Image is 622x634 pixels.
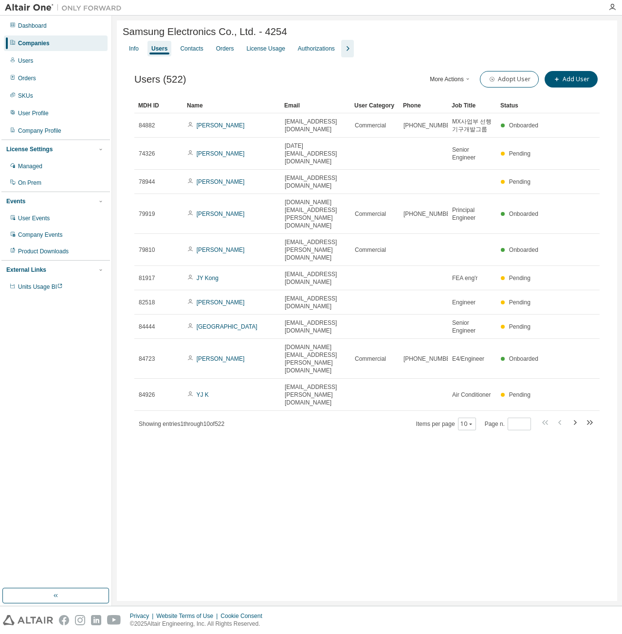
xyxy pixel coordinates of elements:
[196,391,208,398] a: YJ K
[6,266,46,274] div: External Links
[197,247,245,253] a: [PERSON_NAME]
[139,122,155,129] span: 84882
[18,39,50,47] div: Companies
[285,319,346,335] span: [EMAIL_ADDRESS][DOMAIN_NAME]
[285,238,346,262] span: [EMAIL_ADDRESS][PERSON_NAME][DOMAIN_NAME]
[180,45,203,53] div: Contacts
[18,127,61,135] div: Company Profile
[139,274,155,282] span: 81917
[452,391,491,399] span: Air Conditioner
[509,299,531,306] span: Pending
[129,45,139,53] div: Info
[355,246,386,254] span: Commercial
[134,74,186,85] span: Users (522)
[403,355,456,363] span: [PHONE_NUMBER]
[197,211,245,217] a: [PERSON_NAME]
[509,323,531,330] span: Pending
[138,98,179,113] div: MDH ID
[285,198,346,229] span: [DOMAIN_NAME][EMAIL_ADDRESS][PERSON_NAME][DOMAIN_NAME]
[480,71,539,88] button: Adopt User
[18,92,33,100] div: SKUs
[139,150,155,158] span: 74326
[285,270,346,286] span: [EMAIL_ADDRESS][DOMAIN_NAME]
[75,615,85,625] img: instagram.svg
[18,247,69,255] div: Product Downloads
[139,178,155,186] span: 78944
[139,299,155,306] span: 82518
[452,274,477,282] span: FEA eng'r
[485,418,531,430] span: Page n.
[355,122,386,129] span: Commercial
[354,98,395,113] div: User Category
[91,615,101,625] img: linkedin.svg
[509,150,531,157] span: Pending
[18,231,62,239] div: Company Events
[452,146,492,161] span: Senior Engineer
[298,45,335,53] div: Authorizations
[545,71,598,88] button: Add User
[18,283,63,290] span: Units Usage BI
[284,98,347,113] div: Email
[197,323,257,330] a: [GEOGRAPHIC_DATA]
[509,391,531,398] span: Pending
[403,122,456,129] span: [PHONE_NUMBER]
[197,275,219,282] a: JY Kong
[460,420,474,428] button: 10
[130,620,268,628] p: © 2025 Altair Engineering, Inc. All Rights Reserved.
[139,323,155,331] span: 84444
[59,615,69,625] img: facebook.svg
[18,109,49,117] div: User Profile
[156,612,220,620] div: Website Terms of Use
[187,98,276,113] div: Name
[6,197,25,205] div: Events
[139,391,155,399] span: 84926
[427,71,474,88] button: More Actions
[18,57,33,65] div: Users
[285,295,346,310] span: [EMAIL_ADDRESS][DOMAIN_NAME]
[197,178,245,185] a: [PERSON_NAME]
[246,45,285,53] div: License Usage
[285,383,346,406] span: [EMAIL_ADDRESS][PERSON_NAME][DOMAIN_NAME]
[509,178,531,185] span: Pending
[18,214,50,222] div: User Events
[216,45,234,53] div: Orders
[452,118,492,133] span: MX사업부 선행기구개발그룹
[107,615,121,625] img: youtube.svg
[355,355,386,363] span: Commercial
[285,142,346,165] span: [DATE][EMAIL_ADDRESS][DOMAIN_NAME]
[452,206,492,222] span: Principal Engineer
[139,355,155,363] span: 84723
[139,210,155,218] span: 79919
[18,162,42,170] div: Managed
[18,74,36,82] div: Orders
[403,98,444,113] div: Phone
[5,3,127,13] img: Altair One
[452,355,484,363] span: E4/Engineer
[285,174,346,190] span: [EMAIL_ADDRESS][DOMAIN_NAME]
[452,299,476,306] span: Engineer
[123,26,287,37] span: Samsung Electronics Co., Ltd. - 4254
[355,210,386,218] span: Commercial
[197,355,245,362] a: [PERSON_NAME]
[416,418,476,430] span: Items per page
[500,98,541,113] div: Status
[18,22,47,30] div: Dashboard
[151,45,167,53] div: Users
[139,246,155,254] span: 79810
[139,421,224,427] span: Showing entries 1 through 10 of 522
[509,247,538,253] span: Onboarded
[285,343,346,374] span: [DOMAIN_NAME][EMAIL_ADDRESS][PERSON_NAME][DOMAIN_NAME]
[6,145,53,153] div: License Settings
[197,150,245,157] a: [PERSON_NAME]
[197,122,245,129] a: [PERSON_NAME]
[285,118,346,133] span: [EMAIL_ADDRESS][DOMAIN_NAME]
[509,211,538,217] span: Onboarded
[452,98,493,113] div: Job Title
[509,355,538,362] span: Onboarded
[509,275,531,282] span: Pending
[509,122,538,129] span: Onboarded
[220,612,268,620] div: Cookie Consent
[197,299,245,306] a: [PERSON_NAME]
[3,615,53,625] img: altair_logo.svg
[130,612,156,620] div: Privacy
